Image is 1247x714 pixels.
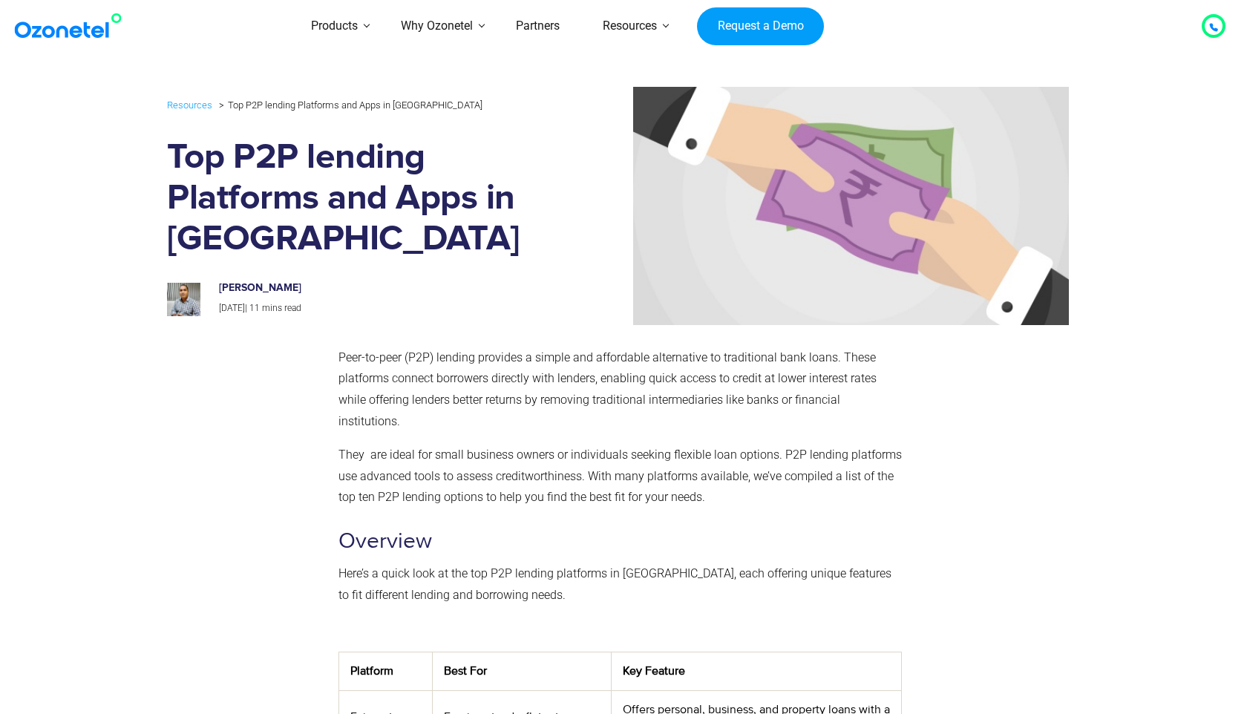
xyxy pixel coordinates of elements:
[219,282,532,295] h6: [PERSON_NAME]
[167,283,200,316] img: prashanth-kancherla_avatar-200x200.jpeg
[167,96,212,114] a: Resources
[219,301,532,317] p: |
[338,350,877,428] span: Peer-to-peer (P2P) lending provides a simple and affordable alternative to traditional bank loans...
[559,87,1070,324] img: peer-to-peer lending platforms
[167,137,548,260] h1: Top P2P lending Platforms and Apps in [GEOGRAPHIC_DATA]
[262,303,301,313] span: mins read
[697,7,824,46] a: Request a Demo
[219,303,245,313] span: [DATE]
[249,303,260,313] span: 11
[611,652,901,690] th: Key Feature
[339,652,432,690] th: Platform
[215,96,482,114] li: Top P2P lending Platforms and Apps in [GEOGRAPHIC_DATA]
[338,528,432,554] span: Overview
[338,566,891,602] span: Here’s a quick look at the top P2P lending platforms in [GEOGRAPHIC_DATA], each offering unique f...
[338,448,902,505] span: They are ideal for small business owners or individuals seeking flexible loan options. P2P lendin...
[432,652,611,690] th: Best For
